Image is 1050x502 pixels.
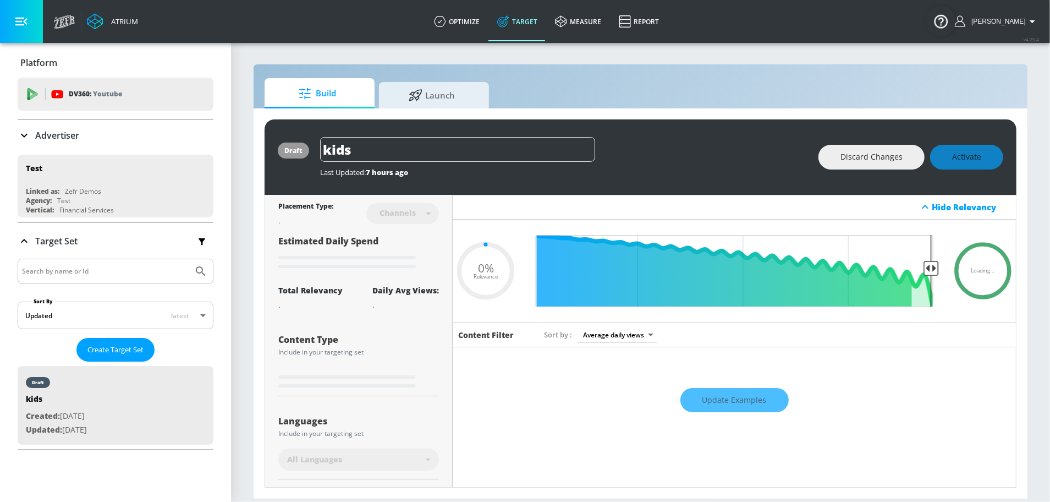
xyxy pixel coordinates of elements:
[18,155,213,217] div: TestLinked as:Zefr DemosAgency:TestVertical:Financial Services
[35,235,78,247] p: Target Set
[926,6,956,36] button: Open Resource Center
[458,330,514,340] h6: Content Filter
[278,430,439,437] div: Include in your targeting set
[18,366,213,445] div: draftkidsCreated:[DATE]Updated:[DATE]
[25,311,52,320] div: Updated
[31,298,55,305] label: Sort By
[967,18,1026,25] span: login as: samantha.yip@zefr.com
[18,259,213,449] div: Target Set
[478,263,494,274] span: 0%
[488,2,546,41] a: Target
[453,195,1016,220] div: Hide Relevancy
[276,80,359,107] span: Build
[278,417,439,425] div: Languages
[32,380,44,385] div: draft
[278,449,439,471] div: All Languages
[1024,36,1039,42] span: v 4.25.4
[65,187,101,196] div: Zefr Demos
[390,82,474,108] span: Launch
[278,285,343,296] div: Total Relevancy
[18,78,213,111] div: DV360: Youtube
[366,167,408,177] span: 7 hours ago
[971,268,995,274] span: Loading...
[544,330,572,340] span: Sort by
[530,235,939,307] input: Final Threshold
[278,335,439,344] div: Content Type
[76,338,155,362] button: Create Target Set
[610,2,668,41] a: Report
[26,163,42,173] div: Test
[18,47,213,78] div: Platform
[107,17,138,26] div: Atrium
[278,201,333,213] div: Placement Type:
[278,235,439,272] div: Estimated Daily Spend
[287,454,342,465] span: All Languages
[20,57,57,69] p: Platform
[18,362,213,449] nav: list of Target Set
[26,196,52,205] div: Agency:
[93,88,122,100] p: Youtube
[278,349,439,356] div: Include in your targeting set
[26,410,87,423] p: [DATE]
[372,285,439,296] div: Daily Avg Views:
[57,196,70,205] div: Test
[284,146,303,155] div: draft
[425,2,488,41] a: optimize
[59,205,114,215] div: Financial Services
[840,150,903,164] span: Discard Changes
[26,205,54,215] div: Vertical:
[87,343,144,356] span: Create Target Set
[955,15,1039,28] button: [PERSON_NAME]
[22,264,189,279] input: Search by name or Id
[171,311,189,320] span: latest
[35,129,79,141] p: Advertiser
[87,13,138,30] a: Atrium
[26,424,62,435] span: Updated:
[546,2,610,41] a: measure
[374,208,421,217] div: Channels
[578,328,657,342] div: Average daily views
[474,274,498,280] span: Relevance
[278,235,378,247] span: Estimated Daily Spend
[69,88,122,100] p: DV360:
[932,201,1010,212] div: Hide Relevancy
[26,411,60,421] span: Created:
[26,423,87,437] p: [DATE]
[18,120,213,151] div: Advertiser
[320,167,807,177] div: Last Updated:
[26,394,87,410] div: kids
[26,187,59,196] div: Linked as:
[18,223,213,259] div: Target Set
[818,145,925,170] button: Discard Changes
